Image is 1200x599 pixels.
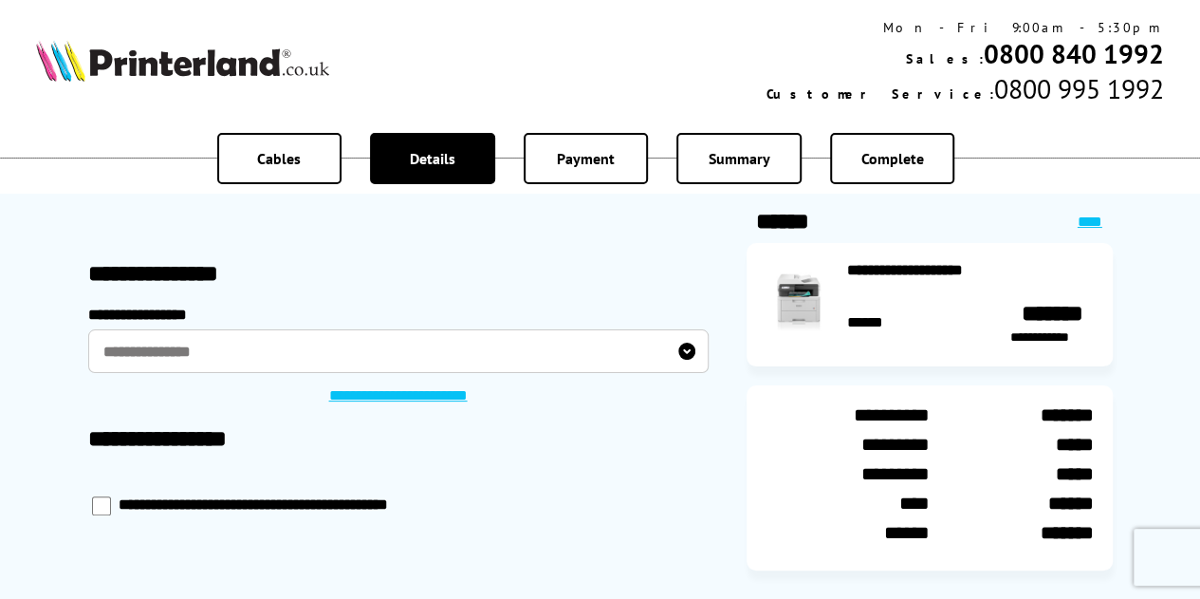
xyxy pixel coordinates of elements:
span: Sales: [906,50,984,67]
a: 0800 840 1992 [984,36,1164,71]
span: Details [410,149,455,168]
span: Cables [257,149,301,168]
span: Payment [557,149,615,168]
div: Mon - Fri 9:00am - 5:30pm [766,19,1164,36]
span: Complete [861,149,924,168]
span: Summary [709,149,770,168]
img: Printerland Logo [36,40,329,82]
span: Customer Service: [766,85,994,103]
span: 0800 995 1992 [994,71,1164,106]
